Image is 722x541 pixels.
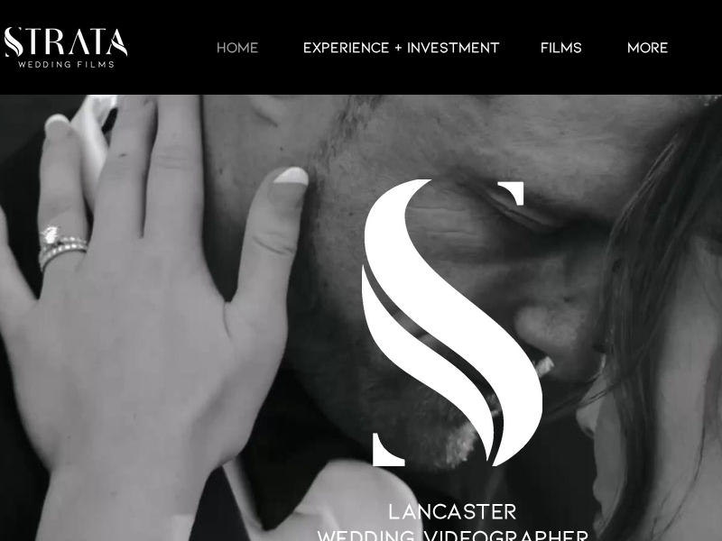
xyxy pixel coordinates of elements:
[208,36,268,58] p: HOME
[171,36,713,58] nav: Site
[194,36,281,58] a: HOME
[281,36,518,58] a: EXPERIENCE + INVESTMENT
[294,36,509,58] p: EXPERIENCE + INVESTMENT
[532,36,591,58] p: Films
[5,27,127,68] img: LUX STRATA TEST_edited.png
[362,179,542,466] img: LUX S TEST_edited.png
[618,36,678,58] p: More
[518,36,605,58] a: Films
